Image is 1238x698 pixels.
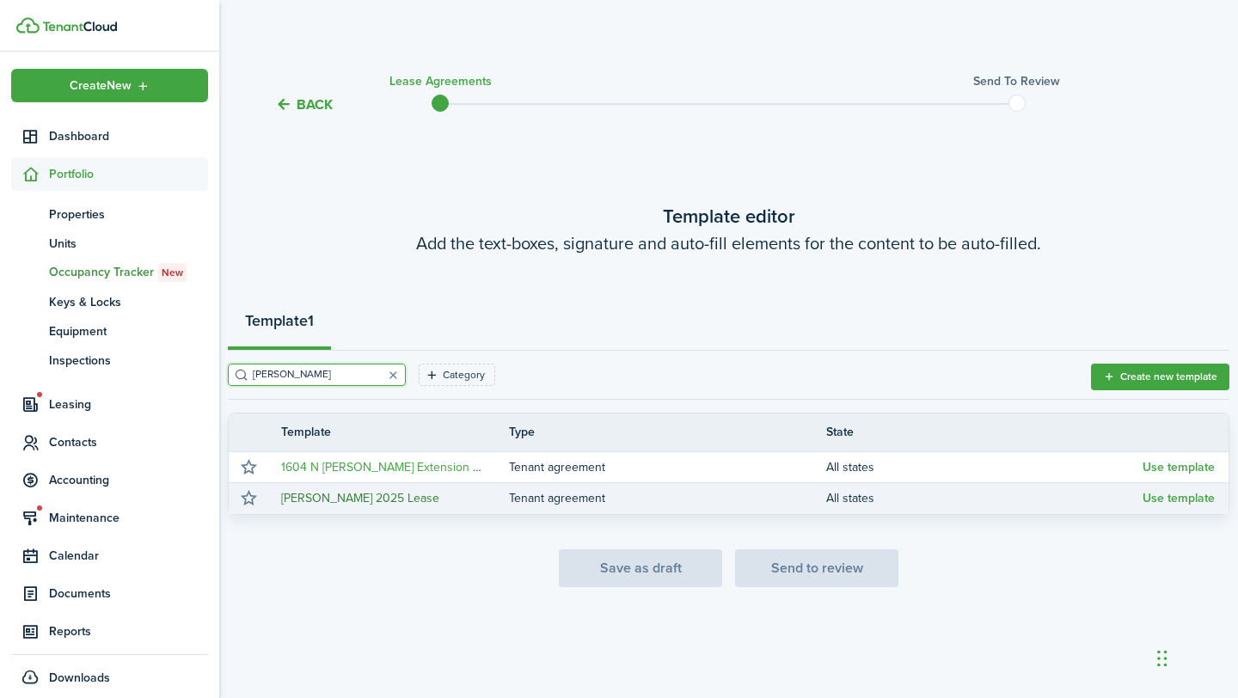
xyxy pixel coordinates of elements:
a: Reports [11,615,208,648]
span: Equipment [49,322,208,340]
div: Drag [1157,633,1168,684]
strong: Template [245,309,308,333]
a: Units [11,229,208,258]
a: [PERSON_NAME] 2025 Lease [281,489,439,507]
input: Search here... [248,366,400,383]
th: Template [268,423,509,441]
wizard-step-header-title: Template editor [228,202,1229,230]
button: Use template [1143,461,1215,475]
h3: Send to review [973,72,1060,90]
iframe: Chat Widget [1152,615,1238,698]
a: Equipment [11,316,208,346]
h3: Lease Agreements [389,72,492,90]
button: Mark as favourite [236,487,260,511]
button: Clear search [381,363,405,387]
img: TenantCloud [16,17,40,34]
span: Leasing [49,395,208,413]
img: TenantCloud [42,21,117,32]
span: Occupancy Tracker [49,263,208,282]
button: Create new template [1091,364,1229,390]
a: Keys & Locks [11,287,208,316]
a: Properties [11,199,208,229]
filter-tag: Open filter [419,364,495,386]
span: Dashboard [49,127,208,145]
strong: 1 [308,309,314,333]
td: All states [826,487,1143,510]
span: Units [49,235,208,253]
a: 1604 N [PERSON_NAME] Extension Agreement for [PERSON_NAME] and [PERSON_NAME] [281,458,763,476]
button: Use template [1143,492,1215,505]
span: Properties [49,205,208,223]
td: All states [826,456,1143,479]
wizard-step-header-description: Add the text-boxes, signature and auto-fill elements for the content to be auto-filled. [228,230,1229,256]
span: Maintenance [49,509,208,527]
span: Create New [70,80,132,92]
button: Open menu [11,69,208,102]
span: Portfolio [49,165,208,183]
td: Tenant agreement [509,487,826,510]
span: Inspections [49,352,208,370]
a: Occupancy TrackerNew [11,258,208,287]
span: Calendar [49,547,208,565]
a: Inspections [11,346,208,375]
span: Documents [49,585,208,603]
span: Contacts [49,433,208,451]
button: Mark as favourite [236,455,260,479]
td: Tenant agreement [509,456,826,479]
span: New [162,265,183,280]
th: State [826,423,1143,441]
filter-tag-label: Category [443,367,485,383]
span: Accounting [49,471,208,489]
a: Dashboard [11,119,208,153]
span: Downloads [49,669,110,687]
span: Reports [49,622,208,640]
th: Type [509,423,826,441]
span: Keys & Locks [49,293,208,311]
button: Back [275,95,333,113]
